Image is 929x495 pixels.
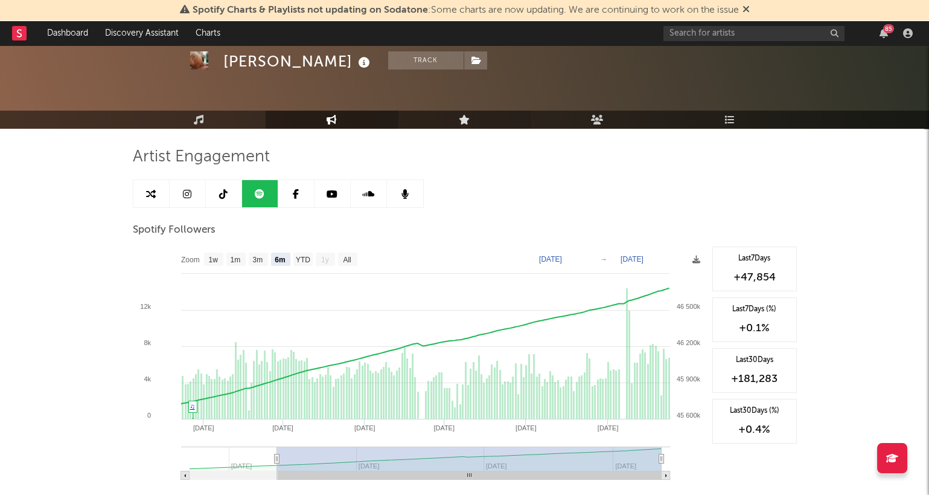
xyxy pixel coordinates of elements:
[193,5,428,15] span: Spotify Charts & Playlists not updating on Sodatone
[539,255,562,264] text: [DATE]
[663,26,844,41] input: Search for artists
[295,256,310,264] text: YTD
[190,403,195,410] a: ♫
[719,253,790,264] div: Last 7 Days
[883,24,894,33] div: 85
[230,256,240,264] text: 1m
[600,255,607,264] text: →
[719,422,790,437] div: +0.4 %
[621,255,643,264] text: [DATE]
[388,51,464,70] button: Track
[676,303,700,310] text: 46 500k
[140,303,151,310] text: 12k
[880,28,888,38] button: 85
[676,412,700,419] text: 45 600k
[275,256,285,264] text: 6m
[719,270,790,285] div: +47,854
[223,51,373,71] div: [PERSON_NAME]
[193,5,739,15] span: : Some charts are now updating. We are continuing to work on the issue
[354,424,375,432] text: [DATE]
[321,256,329,264] text: 1y
[719,304,790,315] div: Last 7 Days (%)
[193,424,214,432] text: [DATE]
[343,256,351,264] text: All
[516,424,537,432] text: [DATE]
[597,424,618,432] text: [DATE]
[676,339,700,346] text: 46 200k
[272,424,293,432] text: [DATE]
[208,256,218,264] text: 1w
[719,406,790,416] div: Last 30 Days (%)
[742,5,750,15] span: Dismiss
[97,21,187,45] a: Discovery Assistant
[144,375,151,383] text: 4k
[144,339,151,346] text: 8k
[676,375,700,383] text: 45 900k
[719,372,790,386] div: +181,283
[133,150,270,164] span: Artist Engagement
[133,223,215,238] span: Spotify Followers
[252,256,263,264] text: 3m
[181,256,200,264] text: Zoom
[433,424,455,432] text: [DATE]
[187,21,229,45] a: Charts
[719,355,790,366] div: Last 30 Days
[147,412,150,419] text: 0
[39,21,97,45] a: Dashboard
[719,321,790,335] div: +0.1 %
